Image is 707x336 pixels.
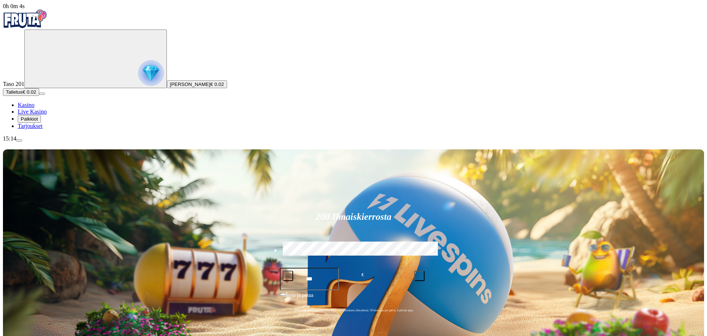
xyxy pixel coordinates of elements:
label: €250 [380,240,426,262]
button: [PERSON_NAME]€ 0.02 [167,80,227,88]
span: Taso 201 [3,81,24,87]
nav: Main menu [3,102,704,129]
a: Live Kasino [18,108,47,115]
a: Kasino [18,102,34,108]
span: € 0.02 [210,82,224,87]
span: user session time [3,3,25,9]
span: 15:14 [3,135,16,142]
button: reward progress [24,30,167,88]
a: Tarjoukset [18,123,42,129]
button: plus icon [414,271,425,281]
span: Talleta ja pelaa [282,292,313,305]
button: Palkkiot [18,115,41,123]
label: €50 [281,240,327,262]
button: menu [39,93,45,95]
span: € [286,291,288,295]
button: Talletusplus icon€ 0.02 [3,88,39,96]
span: € [361,271,364,278]
nav: Primary [3,10,704,129]
button: menu [16,139,22,142]
img: reward progress [138,60,164,86]
span: [PERSON_NAME] [170,82,210,87]
span: Talletus [6,89,23,95]
span: € 0.02 [23,89,36,95]
span: Palkkiot [21,116,38,122]
button: minus icon [283,271,293,281]
a: Fruta [3,23,47,29]
img: Fruta [3,10,47,28]
button: Talleta ja pelaa [280,291,428,305]
label: €150 [330,240,376,262]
